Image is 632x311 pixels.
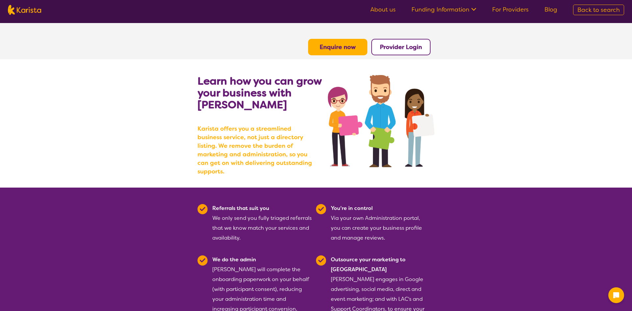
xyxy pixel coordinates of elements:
[197,74,322,112] b: Learn how you can grow your business with [PERSON_NAME]
[197,204,208,214] img: Tick
[212,256,256,263] b: We do the admin
[411,6,476,13] a: Funding Information
[492,6,529,13] a: For Providers
[197,255,208,266] img: Tick
[544,6,557,13] a: Blog
[328,75,434,167] img: grow your business with Karista
[370,6,396,13] a: About us
[308,39,367,55] button: Enquire now
[212,203,312,243] div: We only send you fully triaged referrals that we know match your services and availability.
[331,205,373,212] b: You're in control
[8,5,41,15] img: Karista logo
[577,6,620,14] span: Back to search
[331,203,431,243] div: Via your own Administration portal, you can create your business profile and manage reviews.
[331,256,406,273] b: Outsource your marketing to [GEOGRAPHIC_DATA]
[197,124,316,176] b: Karista offers you a streamlined business service, not just a directory listing. We remove the bu...
[316,204,326,214] img: Tick
[316,255,326,266] img: Tick
[371,39,431,55] button: Provider Login
[573,5,624,15] a: Back to search
[320,43,356,51] a: Enquire now
[212,205,269,212] b: Referrals that suit you
[380,43,422,51] a: Provider Login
